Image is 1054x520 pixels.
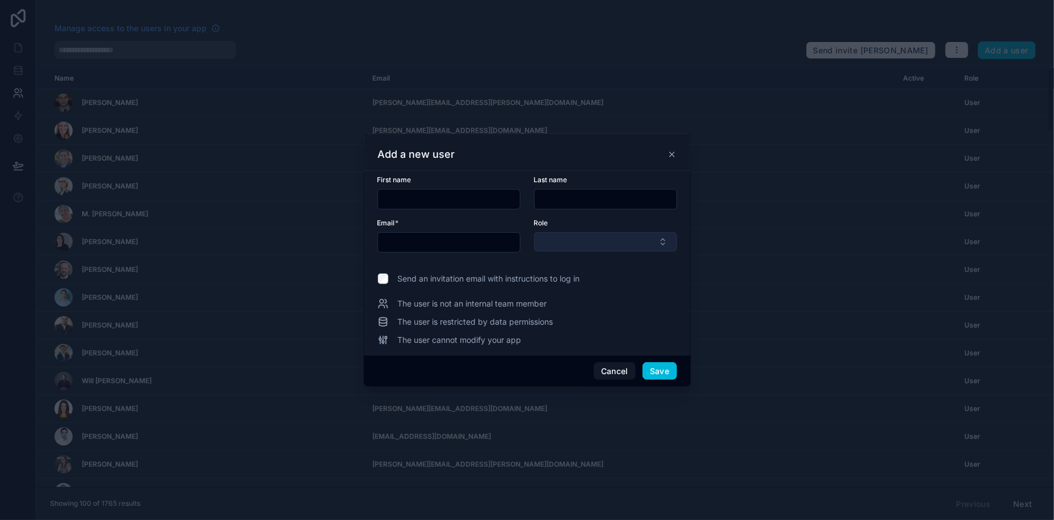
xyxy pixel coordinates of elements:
span: The user is not an internal team member [398,298,547,309]
span: Send an invitation email with instructions to log in [398,273,580,284]
span: Role [534,219,548,227]
button: Save [643,362,677,380]
span: Email [377,219,395,227]
span: First name [377,175,411,184]
button: Select Button [534,232,677,251]
button: Cancel [594,362,636,380]
h3: Add a new user [378,148,455,161]
span: The user cannot modify your app [398,334,522,346]
span: The user is restricted by data permissions [398,316,553,328]
span: Last name [534,175,568,184]
input: Send an invitation email with instructions to log in [377,273,389,284]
